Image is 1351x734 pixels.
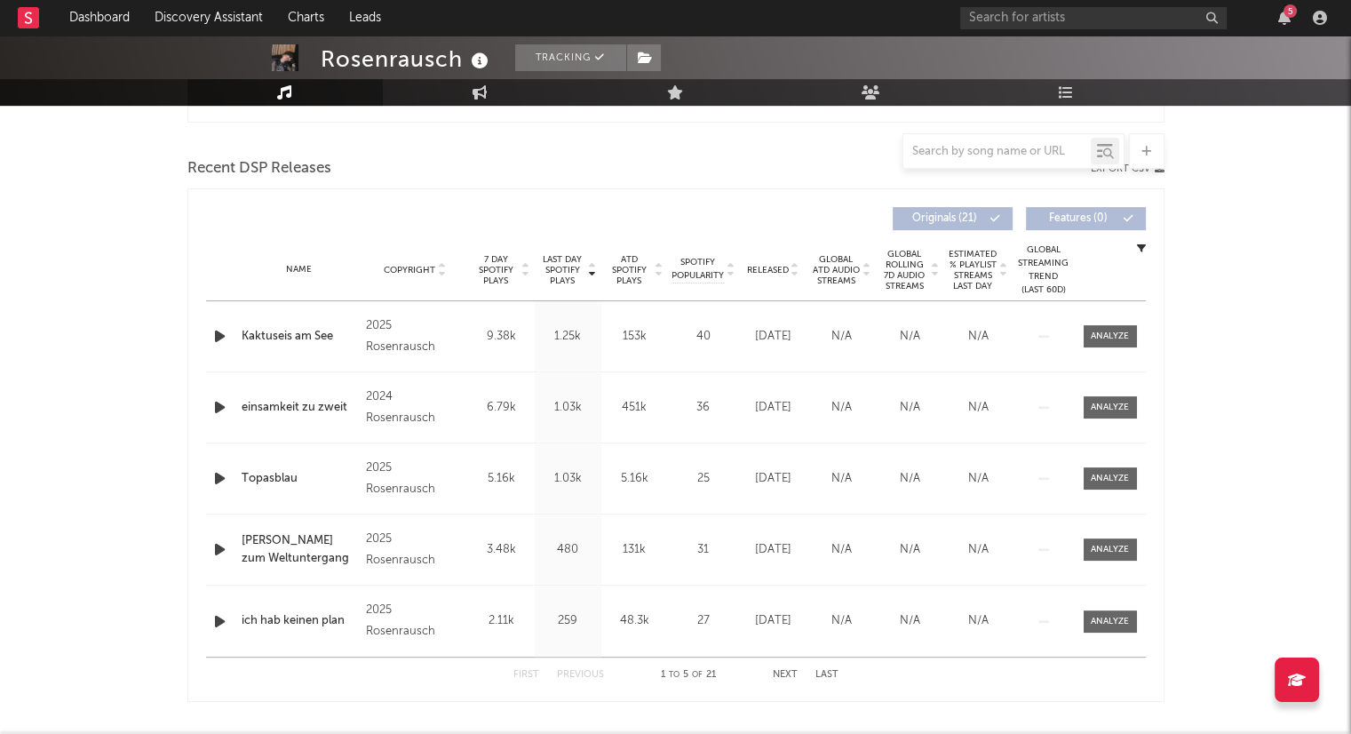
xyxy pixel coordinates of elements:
div: N/A [812,612,871,630]
div: 2025 Rosenrausch [366,529,463,571]
span: Copyright [384,265,435,275]
span: of [692,671,703,679]
a: Kaktuseis am See [242,328,358,346]
span: Global ATD Audio Streams [812,254,861,286]
div: 2025 Rosenrausch [366,458,463,500]
div: [DATE] [743,541,803,559]
a: Topasblau [242,470,358,488]
div: 3.48k [473,541,530,559]
span: Estimated % Playlist Streams Last Day [949,249,997,291]
div: 153k [606,328,664,346]
button: Export CSV [1091,164,1164,174]
div: N/A [949,541,1008,559]
div: 5.16k [473,470,530,488]
div: 9.38k [473,328,530,346]
div: 27 [672,612,735,630]
div: 31 [672,541,735,559]
div: 5.16k [606,470,664,488]
div: 1 5 21 [640,665,737,686]
div: 40 [672,328,735,346]
div: 480 [539,541,597,559]
div: 25 [672,470,735,488]
button: Originals(21) [893,207,1013,230]
div: N/A [812,470,871,488]
div: 2025 Rosenrausch [366,600,463,642]
div: N/A [949,399,1008,417]
div: 36 [672,399,735,417]
span: Released [747,265,789,275]
div: [DATE] [743,328,803,346]
div: N/A [880,612,940,630]
span: Features ( 0 ) [1037,213,1119,224]
span: Last Day Spotify Plays [539,254,586,286]
div: N/A [880,399,940,417]
div: 5 [1283,4,1297,18]
a: einsamkeit zu zweit [242,399,358,417]
button: Features(0) [1026,207,1146,230]
div: N/A [949,328,1008,346]
span: 7 Day Spotify Plays [473,254,520,286]
button: 5 [1278,11,1291,25]
span: ATD Spotify Plays [606,254,653,286]
div: 6.79k [473,399,530,417]
div: N/A [880,541,940,559]
button: Next [773,670,798,680]
div: N/A [812,541,871,559]
button: First [513,670,539,680]
div: N/A [812,399,871,417]
div: N/A [949,470,1008,488]
span: Recent DSP Releases [187,158,331,180]
div: 1.03k [539,399,597,417]
input: Search by song name or URL [903,145,1091,159]
button: Previous [557,670,604,680]
div: [DATE] [743,612,803,630]
div: 451k [606,399,664,417]
span: Spotify Popularity [672,256,724,283]
div: N/A [812,328,871,346]
div: 259 [539,612,597,630]
a: ich hab keinen plan [242,612,358,630]
span: to [669,671,679,679]
div: [DATE] [743,399,803,417]
div: N/A [880,470,940,488]
input: Search for artists [960,7,1227,29]
span: Global Rolling 7D Audio Streams [880,249,929,291]
div: Name [242,263,358,276]
div: N/A [949,612,1008,630]
div: 2024 Rosenrausch [366,387,463,429]
div: Global Streaming Trend (Last 60D) [1017,243,1070,297]
span: Originals ( 21 ) [904,213,986,224]
button: Last [815,670,838,680]
div: [DATE] [743,470,803,488]
div: 131k [606,541,664,559]
div: 1.03k [539,470,597,488]
div: 2.11k [473,612,530,630]
div: N/A [880,328,940,346]
button: Tracking [515,44,626,71]
a: [PERSON_NAME] zum Weltuntergang [242,532,358,567]
div: 1.25k [539,328,597,346]
div: 48.3k [606,612,664,630]
div: Rosenrausch [321,44,493,74]
div: 2025 Rosenrausch [366,315,463,358]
